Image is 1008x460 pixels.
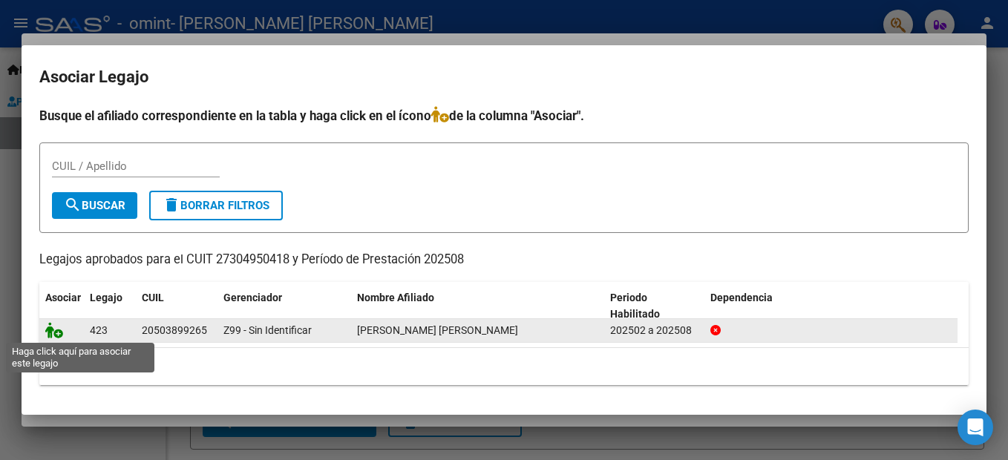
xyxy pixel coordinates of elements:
[45,292,81,303] span: Asociar
[604,282,704,331] datatable-header-cell: Periodo Habilitado
[357,324,518,336] span: RODRIGUEZ LAUTARO HERMAN
[710,292,773,303] span: Dependencia
[163,199,269,212] span: Borrar Filtros
[610,322,698,339] div: 202502 a 202508
[223,324,312,336] span: Z99 - Sin Identificar
[90,292,122,303] span: Legajo
[223,292,282,303] span: Gerenciador
[142,292,164,303] span: CUIL
[351,282,604,331] datatable-header-cell: Nombre Afiliado
[64,196,82,214] mat-icon: search
[84,282,136,331] datatable-header-cell: Legajo
[39,282,84,331] datatable-header-cell: Asociar
[64,199,125,212] span: Buscar
[39,348,969,385] div: 1 registros
[39,63,969,91] h2: Asociar Legajo
[136,282,217,331] datatable-header-cell: CUIL
[39,106,969,125] h4: Busque el afiliado correspondiente en la tabla y haga click en el ícono de la columna "Asociar".
[52,192,137,219] button: Buscar
[610,292,660,321] span: Periodo Habilitado
[149,191,283,220] button: Borrar Filtros
[163,196,180,214] mat-icon: delete
[217,282,351,331] datatable-header-cell: Gerenciador
[39,251,969,269] p: Legajos aprobados para el CUIT 27304950418 y Período de Prestación 202508
[142,322,207,339] div: 20503899265
[90,324,108,336] span: 423
[704,282,958,331] datatable-header-cell: Dependencia
[357,292,434,303] span: Nombre Afiliado
[958,410,993,445] div: Open Intercom Messenger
